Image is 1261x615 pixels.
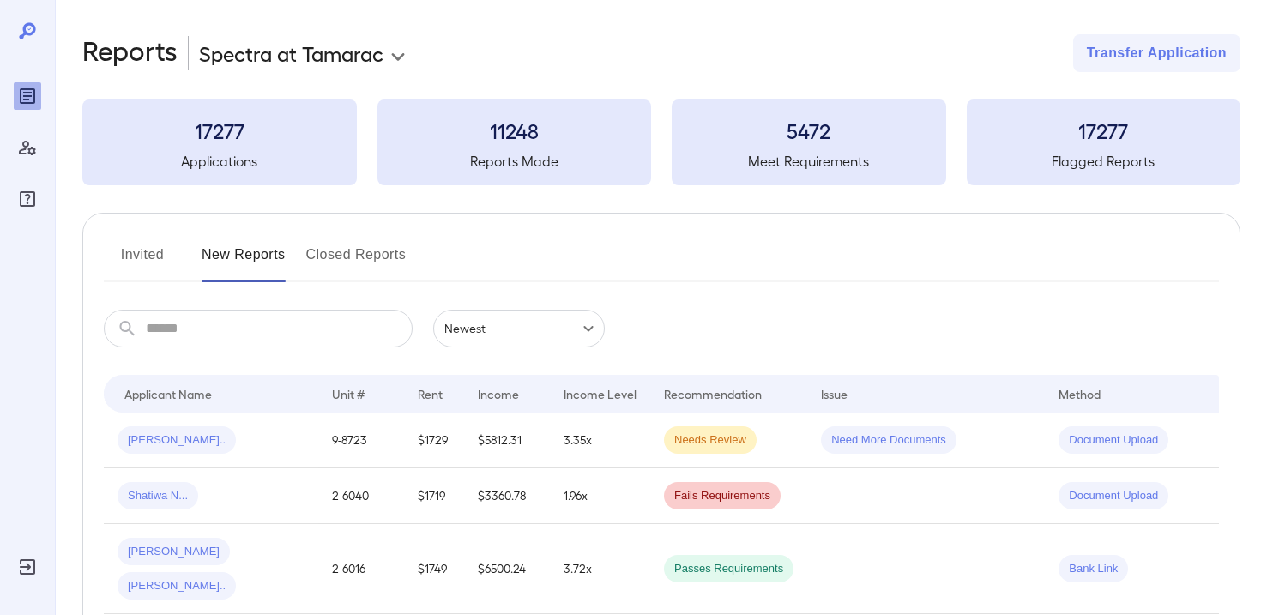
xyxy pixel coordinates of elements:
[118,432,236,449] span: [PERSON_NAME]..
[550,468,650,524] td: 1.96x
[464,524,550,614] td: $6500.24
[404,524,464,614] td: $1749
[82,34,178,72] h2: Reports
[118,544,230,560] span: [PERSON_NAME]
[550,413,650,468] td: 3.35x
[377,117,652,144] h3: 11248
[821,383,848,404] div: Issue
[664,432,757,449] span: Needs Review
[404,468,464,524] td: $1719
[1059,432,1168,449] span: Document Upload
[118,488,198,504] span: Shatiwa N...
[332,383,365,404] div: Unit #
[664,561,793,577] span: Passes Requirements
[664,488,781,504] span: Fails Requirements
[318,413,404,468] td: 9-8723
[550,524,650,614] td: 3.72x
[377,151,652,172] h5: Reports Made
[318,524,404,614] td: 2-6016
[82,117,357,144] h3: 17277
[82,151,357,172] h5: Applications
[821,432,956,449] span: Need More Documents
[1059,488,1168,504] span: Document Upload
[202,241,286,282] button: New Reports
[14,185,41,213] div: FAQ
[967,151,1241,172] h5: Flagged Reports
[306,241,407,282] button: Closed Reports
[1059,561,1128,577] span: Bank Link
[564,383,637,404] div: Income Level
[433,310,605,347] div: Newest
[464,413,550,468] td: $5812.31
[318,468,404,524] td: 2-6040
[1073,34,1240,72] button: Transfer Application
[664,383,762,404] div: Recommendation
[1059,383,1101,404] div: Method
[14,82,41,110] div: Reports
[967,117,1241,144] h3: 17277
[14,553,41,581] div: Log Out
[404,413,464,468] td: $1729
[82,99,1240,185] summary: 17277Applications11248Reports Made5472Meet Requirements17277Flagged Reports
[464,468,550,524] td: $3360.78
[104,241,181,282] button: Invited
[672,117,946,144] h3: 5472
[478,383,519,404] div: Income
[418,383,445,404] div: Rent
[14,134,41,161] div: Manage Users
[118,578,236,594] span: [PERSON_NAME]..
[672,151,946,172] h5: Meet Requirements
[124,383,212,404] div: Applicant Name
[199,39,383,67] p: Spectra at Tamarac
